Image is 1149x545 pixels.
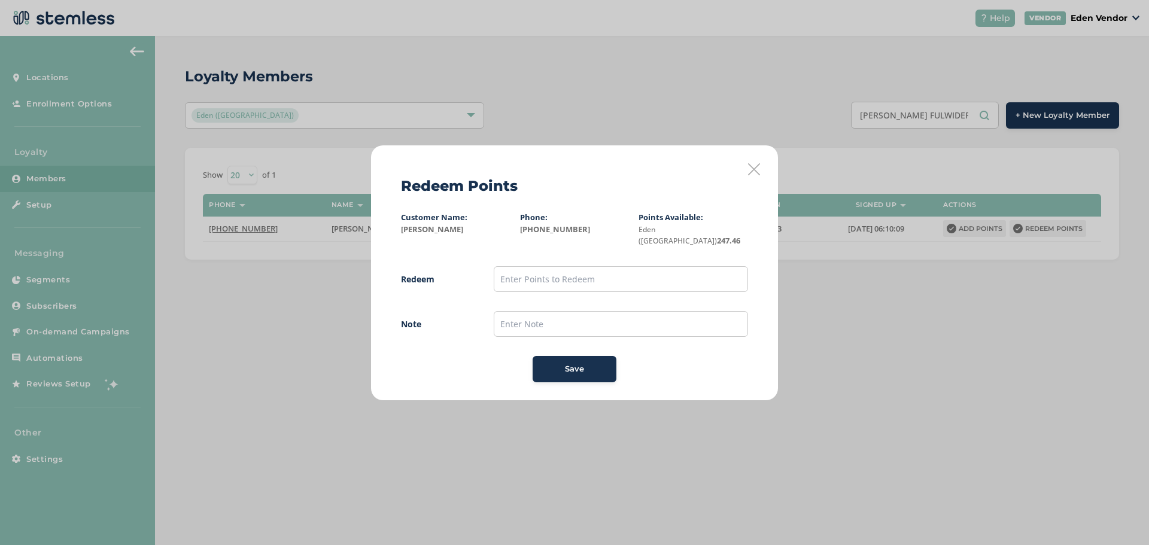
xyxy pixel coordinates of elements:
label: Note [401,318,470,330]
label: [PHONE_NUMBER] [520,224,630,236]
h2: Redeem Points [401,175,518,197]
small: Eden ([GEOGRAPHIC_DATA]) [639,224,717,246]
label: Customer Name: [401,212,467,223]
input: Enter Points to Redeem [494,266,748,292]
input: Enter Note [494,311,748,337]
label: 247.46 [639,224,748,247]
label: Points Available: [639,212,703,223]
button: Save [533,356,616,382]
span: Save [565,363,584,375]
label: [PERSON_NAME] [401,224,510,236]
label: Phone: [520,212,548,223]
label: Redeem [401,273,470,285]
iframe: Chat Widget [1089,488,1149,545]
